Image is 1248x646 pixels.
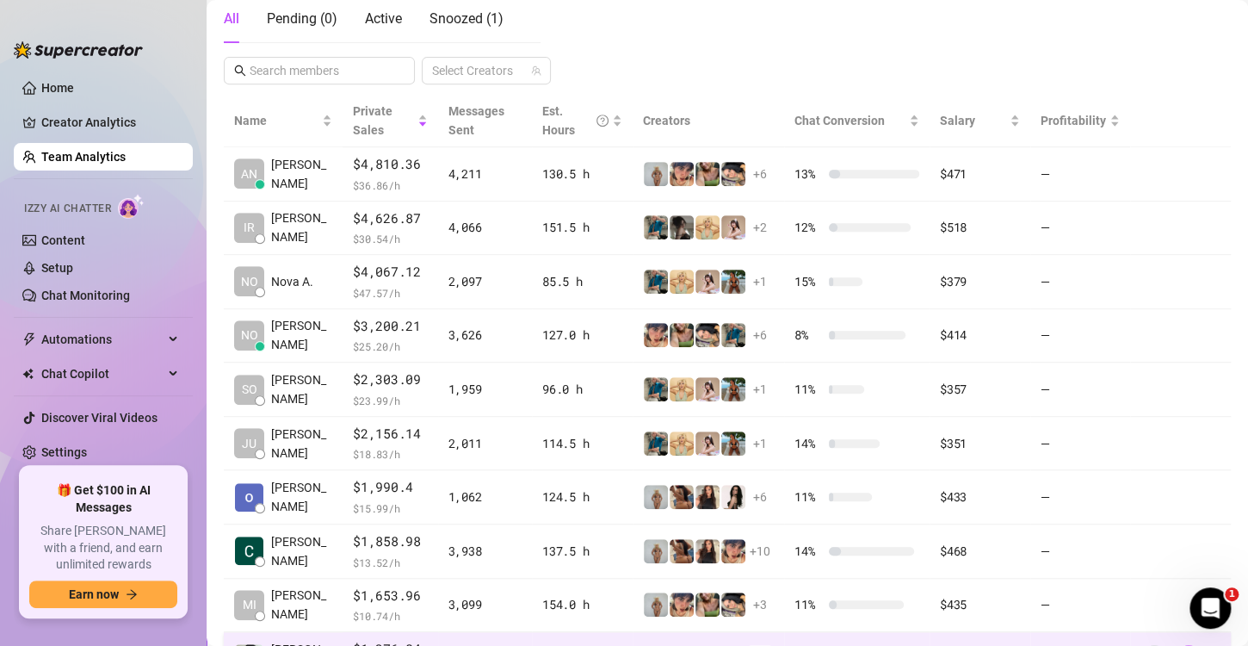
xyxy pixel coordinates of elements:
div: $468 [940,542,1020,561]
img: Krisha [235,483,263,512]
iframe: Intercom live chat [1189,587,1231,629]
a: Home [41,81,74,95]
span: $ 25.20 /h [353,338,427,355]
td: — [1030,417,1130,471]
span: + 1 [753,434,767,453]
span: $ 18.83 /h [353,445,427,463]
span: Private Sales [353,104,392,137]
a: Chat Monitoring [41,289,130,302]
img: daiisyjane [670,215,694,239]
img: bonnierides [721,539,745,563]
a: Setup [41,261,73,275]
span: + 1 [753,272,767,291]
div: $518 [940,218,1020,237]
div: 137.5 h [542,542,622,561]
img: Eavnc [644,270,668,294]
img: Eavnc [644,432,668,456]
span: + 6 [753,488,767,506]
span: + 3 [753,595,767,614]
span: thunderbolt [22,332,36,346]
img: Actually.Maria [670,270,694,294]
img: Libby [721,270,745,294]
span: Name [234,111,318,130]
span: 12 % [794,218,822,237]
div: 96.0 h [542,380,622,399]
span: [PERSON_NAME] [271,208,332,246]
div: All [224,9,239,29]
div: 4,066 [448,218,522,237]
span: JU [242,434,256,453]
span: Salary [940,114,975,127]
span: [PERSON_NAME] [271,155,332,193]
img: Eavnc [644,215,668,239]
span: [PERSON_NAME] [271,370,332,408]
div: 151.5 h [542,218,622,237]
span: $1,858.98 [353,531,427,552]
span: 15 % [794,272,822,291]
span: Automations [41,326,164,353]
span: + 10 [750,542,770,561]
span: [PERSON_NAME] [271,316,332,354]
div: $433 [940,488,1020,506]
div: 3,626 [448,326,522,345]
img: diandradelgado [695,539,720,563]
div: $351 [940,434,1020,453]
a: Team Analytics [41,150,126,164]
img: Cecil Capuchino [235,537,263,565]
div: $414 [940,326,1020,345]
td: — [1030,202,1130,256]
span: NO [241,326,258,345]
span: 14 % [794,542,822,561]
img: anaxmei [695,377,720,401]
td: — [1030,147,1130,202]
span: [PERSON_NAME] [271,425,332,463]
span: [PERSON_NAME] [271,532,332,570]
span: Profitability [1041,114,1106,127]
span: + 1 [753,380,767,399]
span: $2,303.09 [353,370,427,390]
div: 85.5 h [542,272,622,291]
span: arrow-right [126,588,138,600]
span: Active [365,10,402,27]
a: Content [41,233,85,247]
span: [PERSON_NAME] [271,478,332,516]
span: $4,067.12 [353,262,427,283]
div: 124.5 h [542,488,622,506]
span: MI [243,595,256,614]
img: queendlish [670,539,694,563]
span: [PERSON_NAME] [271,586,332,624]
img: bonnierides [670,593,694,617]
img: Libby [721,432,745,456]
span: $4,810.36 [353,154,427,175]
img: Harley [695,323,720,347]
th: Name [224,95,343,147]
span: Chat Copilot [41,360,164,388]
img: AI Chatter [118,194,145,219]
span: NO [241,272,258,291]
span: $ 23.99 /h [353,392,427,409]
img: Actually.Maria [670,377,694,401]
span: $ 30.54 /h [353,230,427,247]
img: dreamsofleana [695,162,720,186]
span: + 6 [753,326,767,345]
img: ChloeLove [721,485,745,509]
td: — [1030,363,1130,417]
span: $2,156.14 [353,424,427,444]
div: 130.5 h [542,165,622,183]
img: Barbi [644,539,668,563]
div: 154.0 h [542,595,622,614]
div: 1,062 [448,488,522,506]
img: anaxmei [695,432,720,456]
div: 3,099 [448,595,522,614]
span: 🎁 Get $100 in AI Messages [29,482,177,516]
span: 14 % [794,434,822,453]
img: Actually.Maria [695,215,720,239]
div: $357 [940,380,1020,399]
div: Est. Hours [542,102,609,140]
span: $ 10.74 /h [353,607,427,624]
img: Eavnc [721,323,745,347]
img: anaxmei [695,270,720,294]
span: search [234,65,246,77]
span: Snoozed ( 1 ) [429,10,504,27]
button: Earn nowarrow-right [29,581,177,608]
